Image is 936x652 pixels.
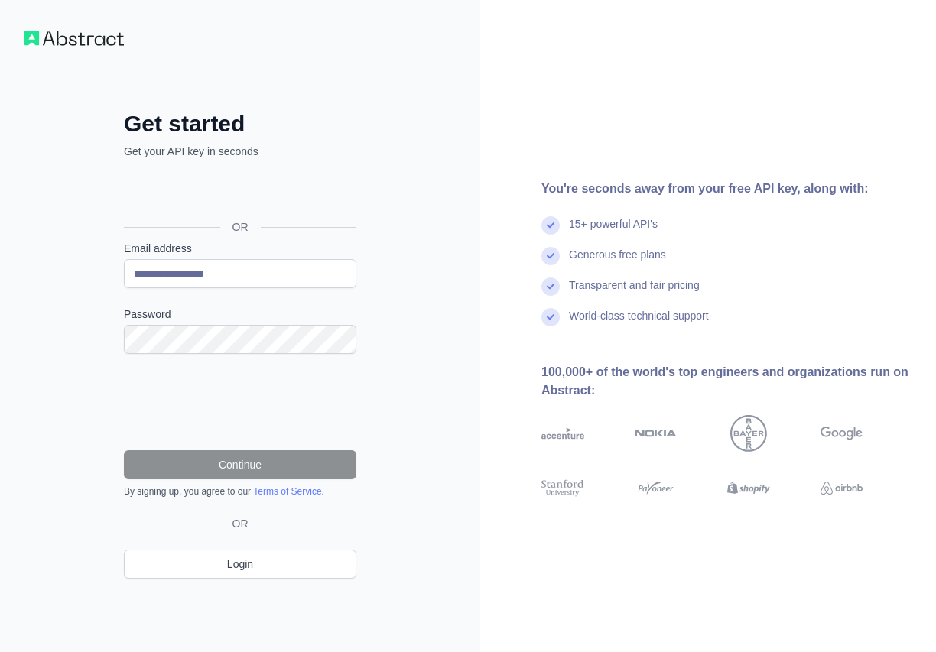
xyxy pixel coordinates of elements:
img: shopify [727,478,770,499]
iframe: reCAPTCHA [124,372,356,432]
img: check mark [541,277,560,296]
div: Transparent and fair pricing [569,277,700,308]
img: google [821,415,863,452]
img: nokia [635,415,678,452]
div: 15+ powerful API's [569,216,658,247]
img: Workflow [24,31,124,46]
a: Terms of Service [253,486,321,497]
label: Password [124,307,356,322]
div: Acceder con Google. Se abre en una pestaña nueva [124,176,353,209]
span: OR [226,516,255,531]
h2: Get started [124,110,356,138]
img: airbnb [821,478,863,499]
div: 100,000+ of the world's top engineers and organizations run on Abstract: [541,363,912,400]
a: Login [124,550,356,579]
div: World-class technical support [569,308,709,339]
img: check mark [541,308,560,326]
img: check mark [541,216,560,235]
img: payoneer [635,478,678,499]
p: Get your API key in seconds [124,144,356,159]
span: OR [220,219,261,235]
button: Continue [124,450,356,479]
label: Email address [124,241,356,256]
img: bayer [730,415,767,452]
iframe: Botón de Acceder con Google [116,176,361,209]
img: accenture [541,415,584,452]
img: check mark [541,247,560,265]
div: You're seconds away from your free API key, along with: [541,180,912,198]
div: By signing up, you agree to our . [124,485,356,498]
div: Generous free plans [569,247,666,277]
img: stanford university [541,478,584,499]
